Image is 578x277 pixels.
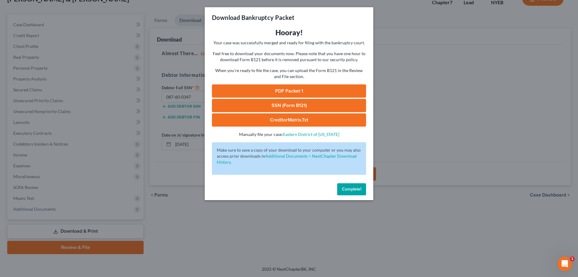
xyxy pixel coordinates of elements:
h3: Hooray! [212,28,366,37]
a: SSN (Form B121) [212,99,366,112]
a: Additional Documents > NextChapter Download History. [217,153,357,165]
a: CreditorMatrix.txt [212,113,366,127]
h3: Download Bankruptcy Packet [212,13,294,22]
p: When you're ready to file the case, you can upload the Form B121 in the Review and File section. [212,68,366,80]
span: 1 [570,257,575,261]
p: Feel free to download your documents now. Please note that you have one hour to download Form B12... [212,51,366,63]
p: Make sure to save a copy of your download to your computer or you may also access prior downloads in [217,147,361,165]
span: Complete! [342,187,361,192]
a: PDF Packet 1 [212,84,366,98]
iframe: Intercom live chat [558,257,572,271]
p: Manually file your case: [212,131,366,137]
button: Complete! [337,183,366,195]
a: Eastern District of [US_STATE] [283,132,339,137]
p: Your case was successfully merged and ready for filing with the bankruptcy court. [212,40,366,46]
